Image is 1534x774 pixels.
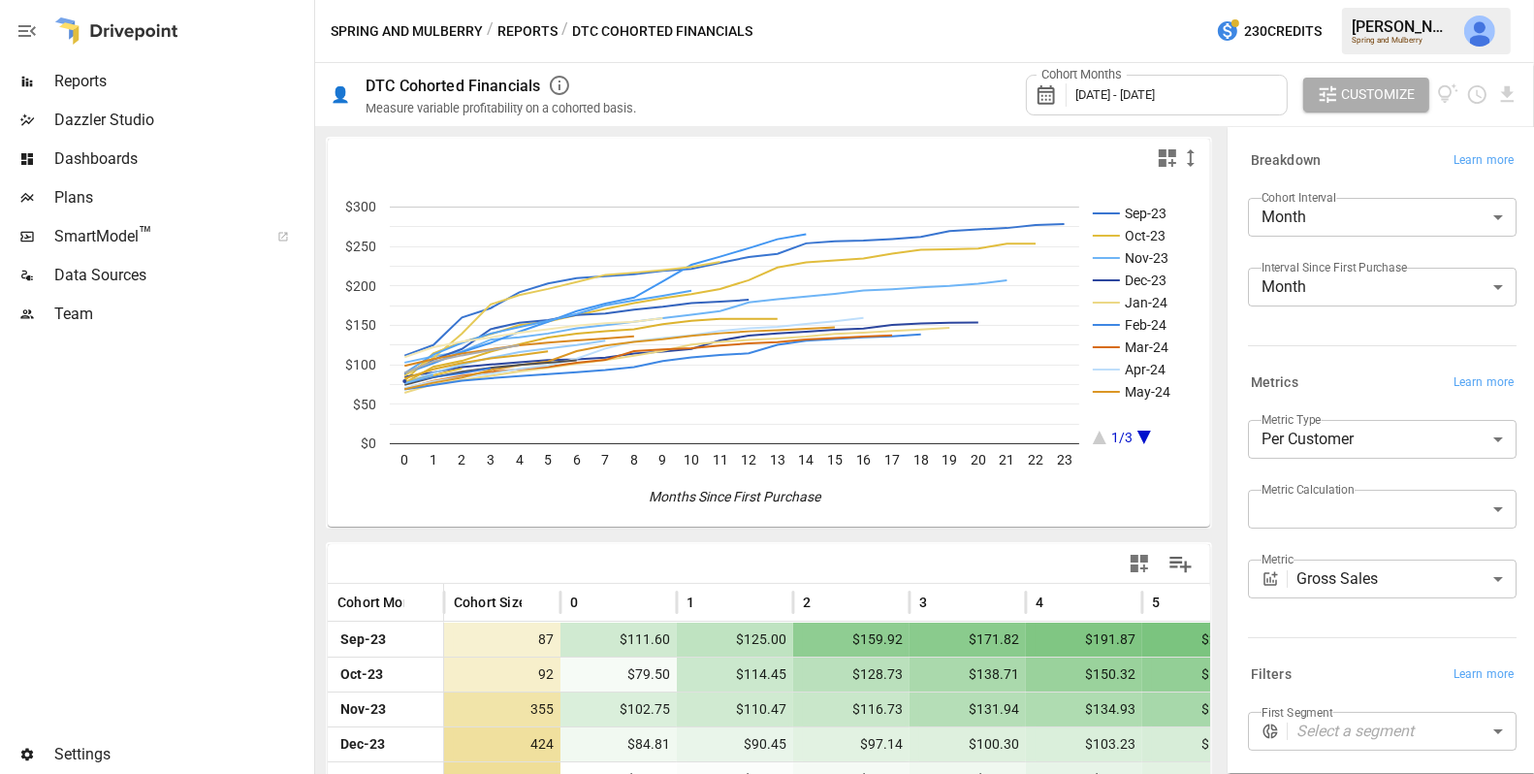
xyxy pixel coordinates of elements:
[942,452,957,468] text: 19
[337,593,424,612] span: Cohort Month
[1152,658,1255,692] span: $154.80
[54,743,310,766] span: Settings
[345,239,376,254] text: $250
[570,727,673,761] span: $84.81
[400,452,408,468] text: 0
[487,452,495,468] text: 3
[1296,560,1517,598] div: Gross Sales
[337,658,433,692] span: Oct-23
[1262,551,1294,567] label: Metric
[798,452,814,468] text: 14
[1125,339,1168,355] text: Mar-24
[1036,658,1138,692] span: $150.32
[139,222,152,246] span: ™
[406,589,433,616] button: Sort
[803,727,906,761] span: $97.14
[1464,16,1495,47] div: Julie Wilton
[1453,4,1507,58] button: Julie Wilton
[54,147,310,171] span: Dashboards
[687,727,789,761] span: $90.45
[1036,693,1138,726] span: $134.93
[516,452,524,468] text: 4
[487,19,494,44] div: /
[1437,78,1459,113] button: View documentation
[331,85,350,104] div: 👤
[919,727,1022,761] span: $100.30
[1352,36,1453,45] div: Spring and Mulberry
[601,452,609,468] text: 7
[497,19,558,44] button: Reports
[803,593,811,612] span: 2
[454,623,557,657] span: 87
[54,70,310,93] span: Reports
[1159,542,1202,586] button: Manage Columns
[919,593,927,612] span: 3
[544,452,552,468] text: 5
[919,623,1022,657] span: $171.82
[1262,259,1407,275] label: Interval Since First Purchase
[366,101,636,115] div: Measure variable profitability on a cohorted basis.
[913,452,929,468] text: 18
[345,199,376,214] text: $300
[1251,372,1298,394] h6: Metrics
[1125,384,1170,400] text: May-24
[1125,273,1166,288] text: Dec-23
[454,727,557,761] span: 424
[1036,593,1043,612] span: 4
[687,623,789,657] span: $125.00
[54,186,310,210] span: Plans
[570,658,673,692] span: $79.50
[684,452,699,468] text: 10
[345,357,376,372] text: $100
[1248,268,1517,306] div: Month
[524,589,551,616] button: Sort
[331,19,483,44] button: Spring and Mulberry
[770,452,785,468] text: 13
[1248,198,1517,237] div: Month
[813,589,840,616] button: Sort
[630,452,638,468] text: 8
[803,658,906,692] span: $128.73
[1262,704,1333,721] label: First Segment
[1262,411,1322,428] label: Metric Type
[929,589,956,616] button: Sort
[458,452,465,468] text: 2
[1000,452,1015,468] text: 21
[1125,206,1166,221] text: Sep-23
[361,435,376,451] text: $0
[1036,727,1138,761] span: $103.23
[919,658,1022,692] span: $138.71
[1028,452,1043,468] text: 22
[803,693,906,726] span: $116.73
[337,693,433,726] span: Nov-23
[1125,228,1166,243] text: Oct-23
[687,693,789,726] span: $110.47
[659,452,667,468] text: 9
[337,623,433,657] span: Sep-23
[1125,317,1166,333] text: Feb-24
[1152,727,1255,761] span: $105.86
[1342,82,1416,107] span: Customize
[573,452,581,468] text: 6
[1352,17,1453,36] div: [PERSON_NAME]
[919,693,1022,726] span: $131.94
[1152,623,1255,657] span: $203.07
[1248,420,1517,459] div: Per Customer
[1296,722,1414,740] em: Select a segment
[54,225,256,248] span: SmartModel
[827,452,843,468] text: 15
[366,77,540,95] div: DTC Cohorted Financials
[328,177,1211,527] svg: A chart.
[1454,665,1514,685] span: Learn more
[884,452,900,468] text: 17
[856,452,872,468] text: 16
[1251,150,1321,172] h6: Breakdown
[803,623,906,657] span: $159.92
[1244,19,1322,44] span: 230 Credits
[1152,593,1160,612] span: 5
[570,593,578,612] span: 0
[1262,481,1355,498] label: Metric Calculation
[570,623,673,657] span: $111.60
[1057,452,1072,468] text: 23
